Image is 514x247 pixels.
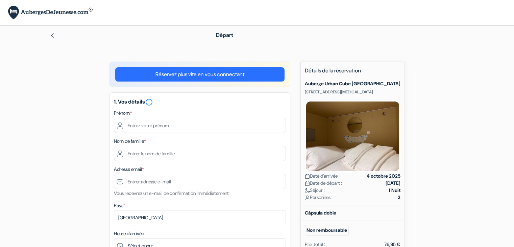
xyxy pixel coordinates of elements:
[216,31,233,39] span: Départ
[305,225,349,235] small: Non remboursable
[305,180,342,187] span: Date de départ :
[305,173,340,180] span: Date d'arrivée :
[114,138,146,145] label: Nom de famille
[114,202,125,209] label: Pays
[145,98,153,106] i: error_outline
[305,67,400,78] h5: Détails de la réservation
[305,195,310,200] img: user_icon.svg
[114,230,144,237] label: Heure d'arrivée
[386,180,400,187] strong: [DATE]
[114,146,286,161] input: Entrer le nom de famille
[305,187,325,194] span: Séjour :
[114,118,286,133] input: Entrez votre prénom
[398,194,400,201] strong: 2
[305,89,400,95] p: [STREET_ADDRESS][MEDICAL_DATA]
[367,173,400,180] strong: 4 octobre 2025
[114,98,286,106] h5: 1. Vos détails
[145,98,153,105] a: error_outline
[305,81,400,87] h5: Auberge Urban Cube [GEOGRAPHIC_DATA]
[114,166,144,173] label: Adresse email
[114,110,132,117] label: Prénom
[114,190,229,196] small: Vous recevrez un e-mail de confirmation immédiatement
[389,187,400,194] strong: 1 Nuit
[8,6,93,20] img: AubergesDeJeunesse.com
[305,210,336,216] b: Cápsula doble
[305,194,333,201] span: Personnes :
[305,181,310,186] img: calendar.svg
[305,188,310,193] img: moon.svg
[114,174,286,189] input: Entrer adresse e-mail
[305,174,310,179] img: calendar.svg
[115,67,285,82] a: Réservez plus vite en vous connectant
[50,33,55,38] img: left_arrow.svg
